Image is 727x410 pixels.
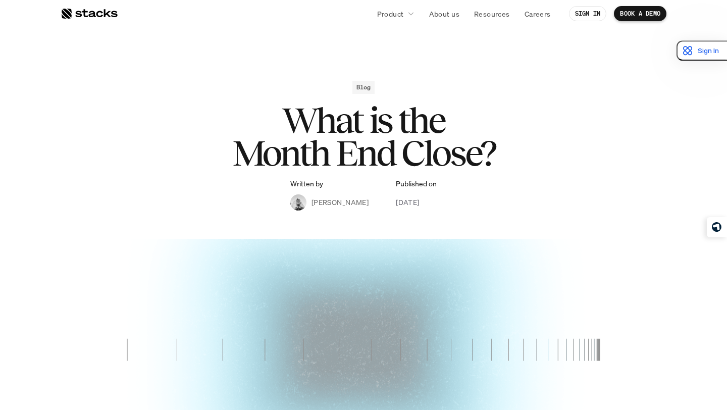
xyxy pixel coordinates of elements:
p: Resources [474,9,510,19]
a: Careers [518,5,557,23]
p: SIGN IN [575,10,601,17]
p: About us [429,9,459,19]
h2: Blog [356,84,371,91]
p: [PERSON_NAME] [311,197,369,208]
p: Product [377,9,404,19]
p: Written by [290,180,323,188]
a: About us [423,5,465,23]
p: Careers [525,9,551,19]
a: Resources [468,5,516,23]
a: SIGN IN [569,6,607,21]
p: BOOK A DEMO [620,10,660,17]
a: BOOK A DEMO [614,6,666,21]
p: [DATE] [396,197,420,208]
h1: What is the Month End Close? [162,104,565,170]
p: Published on [396,180,437,188]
